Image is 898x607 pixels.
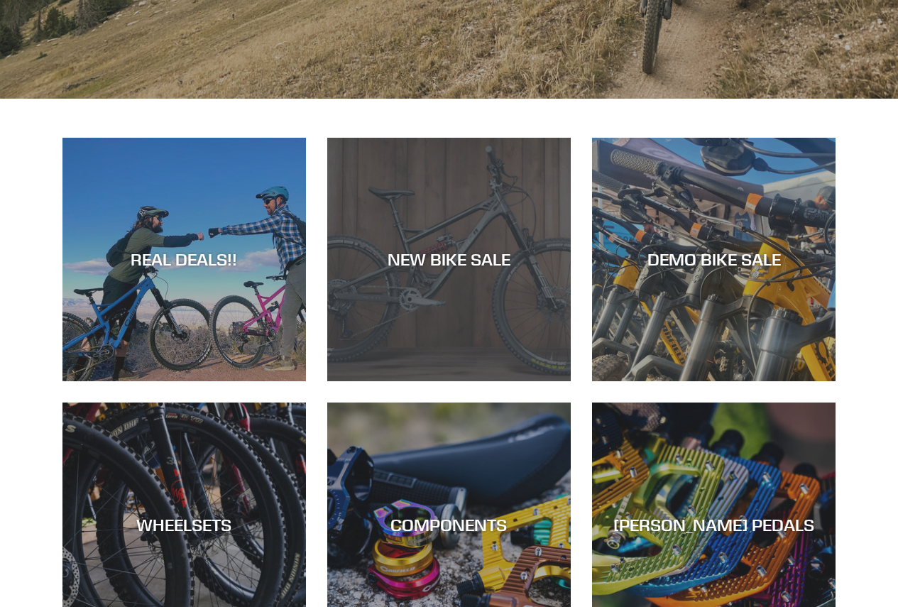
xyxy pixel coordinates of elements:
[592,514,836,535] div: [PERSON_NAME] PEDALS
[62,249,306,270] div: REAL DEALS!!
[592,138,836,381] a: DEMO BIKE SALE
[592,249,836,270] div: DEMO BIKE SALE
[62,138,306,381] a: REAL DEALS!!
[327,514,571,535] div: COMPONENTS
[327,138,571,381] a: NEW BIKE SALE
[327,249,571,270] div: NEW BIKE SALE
[62,514,306,535] div: WHEELSETS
